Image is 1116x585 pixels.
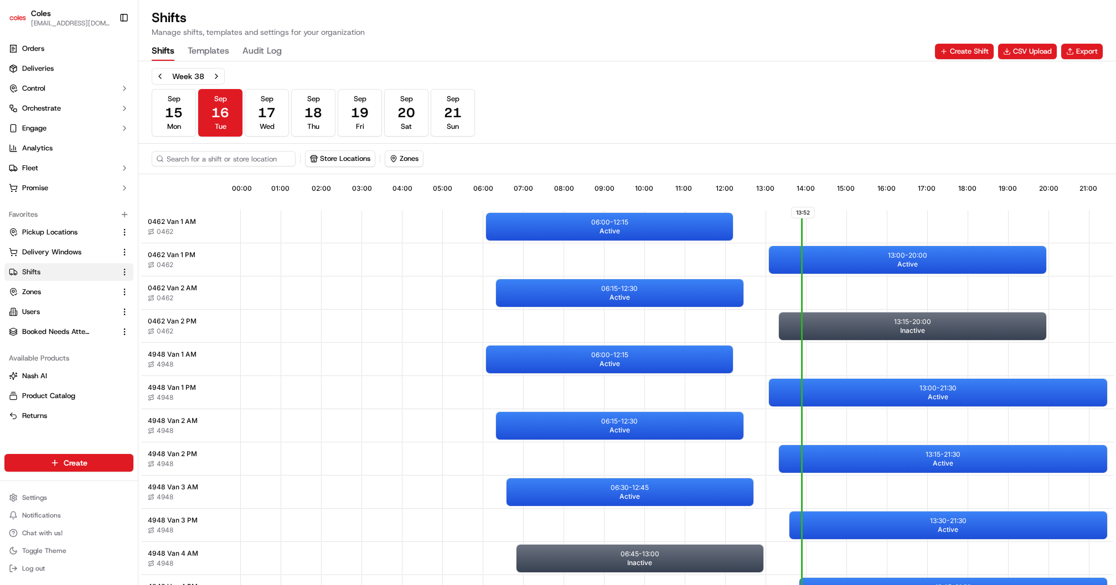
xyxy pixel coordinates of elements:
span: Orders [22,44,44,54]
a: Users [9,307,116,317]
span: Analytics [22,143,53,153]
span: 4948 Van 3 PM [148,516,198,525]
button: Audit Log [242,42,282,61]
button: Sep16Tue [198,89,242,137]
a: Shifts [9,267,116,277]
p: Welcome 👋 [11,44,201,62]
input: Got a question? Start typing here... [29,71,199,83]
div: 📗 [11,161,20,170]
a: Deliveries [4,60,133,77]
div: 💻 [94,161,102,170]
button: Engage [4,119,133,137]
button: Store Locations [306,151,375,166]
span: Delivery Windows [22,247,81,257]
button: Pickup Locations [4,223,133,241]
span: Users [22,307,40,317]
span: Knowledge Base [22,160,85,171]
span: 15:00 [837,184,855,193]
button: 4948 [148,393,173,402]
span: 0462 [157,260,173,269]
a: Zones [9,287,116,297]
span: 0462 Van 2 AM [148,284,197,292]
span: Sep [354,94,366,104]
span: 4948 [157,360,173,369]
span: Fleet [22,163,38,173]
a: 💻API Documentation [89,156,182,176]
button: Users [4,303,133,321]
p: 13:15 - 21:30 [926,450,960,459]
button: Shifts [152,42,174,61]
span: 20:00 [1039,184,1058,193]
span: Deliveries [22,64,54,74]
span: Active [933,459,953,468]
span: Promise [22,183,48,193]
span: 20 [397,104,415,122]
span: 4948 Van 1 AM [148,350,197,359]
span: 19 [351,104,369,122]
a: 📗Knowledge Base [7,156,89,176]
button: Sep18Thu [291,89,335,137]
button: Toggle Theme [4,543,133,558]
span: Active [928,393,948,401]
span: 17 [258,104,276,122]
button: Nash AI [4,367,133,385]
span: 10:00 [635,184,653,193]
p: 06:45 - 13:00 [621,550,659,558]
span: Booked Needs Attention [22,327,92,337]
span: Sep [214,94,227,104]
button: Settings [4,490,133,505]
span: Active [938,525,958,534]
span: 4948 [157,393,173,402]
span: 13:52 [791,207,815,218]
span: Sep [447,94,459,104]
span: 21 [444,104,462,122]
a: Delivery Windows [9,247,116,257]
button: Sep20Sat [384,89,428,137]
button: Coles [31,8,51,19]
span: 0462 [157,294,173,302]
span: Toggle Theme [22,546,66,555]
p: 06:30 - 12:45 [611,483,649,492]
span: 4948 [157,559,173,568]
span: 0462 [157,327,173,336]
p: Manage shifts, templates and settings for your organization [152,27,365,38]
span: Sep [261,94,273,104]
button: Orchestrate [4,100,133,117]
button: ColesColes[EMAIL_ADDRESS][DOMAIN_NAME] [4,4,115,31]
a: Analytics [4,139,133,157]
span: 03:00 [352,184,372,193]
a: CSV Upload [998,44,1057,59]
button: Sep21Sun [431,89,475,137]
span: Sep [400,94,413,104]
button: Booked Needs Attention [4,323,133,341]
p: 06:15 - 12:30 [601,284,638,293]
a: Orders [4,40,133,58]
span: Active [609,293,630,302]
span: Wed [260,122,275,132]
span: 4948 Van 3 AM [148,483,198,492]
span: 11:00 [675,184,692,193]
span: 04:00 [392,184,412,193]
button: Fleet [4,159,133,177]
div: Week 38 [172,71,204,82]
span: 19:00 [999,184,1017,193]
span: Returns [22,411,47,421]
span: 16:00 [877,184,896,193]
p: 06:15 - 12:30 [601,417,638,426]
span: Sep [307,94,320,104]
button: Next week [209,69,224,84]
button: Zones [385,151,423,166]
span: Sep [168,94,180,104]
span: [EMAIL_ADDRESS][DOMAIN_NAME] [31,19,110,28]
span: Sat [401,122,412,132]
div: Start new chat [38,106,182,117]
span: 15 [165,104,183,122]
button: Product Catalog [4,387,133,405]
span: 4948 Van 2 AM [148,416,198,425]
img: Coles [9,9,27,27]
span: 09:00 [595,184,614,193]
span: Inactive [900,326,925,335]
p: 13:00 - 20:00 [888,251,927,260]
span: Active [897,260,918,269]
